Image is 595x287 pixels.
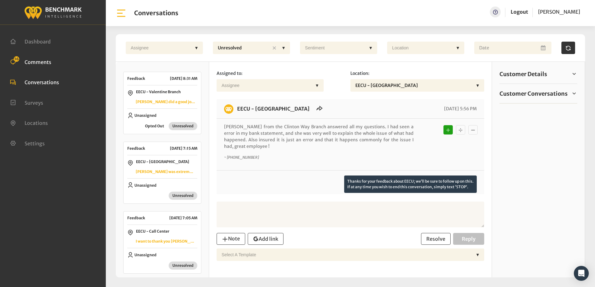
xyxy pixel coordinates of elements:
div: Open Intercom Messenger [574,266,589,281]
p: [DATE] 7:15 AM [170,146,197,151]
div: Unresolved [215,42,269,55]
span: Feedback [127,146,145,151]
span: Dashboard [25,39,51,45]
div: Basic example [442,124,479,136]
p: [DATE] 8:31 AM [170,76,197,81]
a: Customer Details [499,69,577,79]
p: I want to thank you [PERSON_NAME]. D. For helping me out [DATE]. You answered all my questions. Y... [136,239,195,244]
label: Assigned to: [217,70,242,79]
span: Feedback [127,76,145,81]
i: ~ [PHONE_NUMBER] [224,155,259,160]
a: Logout [511,9,528,15]
p: EECU - [GEOGRAPHIC_DATA] [136,159,189,166]
a: Settings [10,140,45,146]
span: 16 [14,56,19,62]
span: Conversations [25,79,59,85]
button: Resolve [421,233,451,245]
span: Customer Conversations [499,89,568,98]
img: benchmark [224,104,233,114]
span: Feedback [127,215,145,221]
div: Assignee [128,42,192,54]
p: [PERSON_NAME] was extremely patient and helpful when I recently went inside the branch. I had 4 s... [136,169,195,175]
button: Note [217,233,245,245]
div: ✕ [269,42,279,55]
label: Location: [350,70,369,79]
span: Customer Details [499,70,547,78]
a: EECU - [GEOGRAPHIC_DATA] [237,106,310,112]
div: ▼ [192,42,201,54]
p: EECU - Call Center [136,229,169,236]
span: [PERSON_NAME] [538,9,580,15]
span: Comments [25,59,51,65]
a: Logout [511,7,528,17]
a: [PERSON_NAME] [538,7,580,17]
h6: EECU - Clinton Way [233,104,313,113]
span: Unassigned [134,183,157,188]
span: Unresolved [169,122,197,130]
a: Conversations [10,79,59,85]
div: ▼ [473,79,482,92]
div: ▼ [279,42,288,54]
div: ▼ [366,42,375,54]
span: Settings [25,140,45,146]
a: Dashboard [10,38,51,44]
span: Locations [25,120,48,126]
p: [PERSON_NAME] from the Clinton Way Branch answered all my questions. I had seen a error in my ban... [224,124,414,150]
div: Sentiment [302,42,366,54]
a: Comments 16 [10,58,51,65]
div: ▼ [453,42,462,54]
p: Thanks for your feedback about EECU; we’ll be sure to follow up on this. If at any time you wish ... [344,175,477,193]
div: ▼ [473,248,482,261]
button: Add link [248,233,283,245]
p: EECU - Valentine Branch [136,89,181,97]
div: Assignee [218,79,312,92]
span: Opted Out [141,122,168,130]
div: ▼ [312,79,322,92]
div: EECU - [GEOGRAPHIC_DATA] [352,79,473,92]
h1: Conversations [134,9,178,17]
p: [PERSON_NAME] did a good job. He was courteous and professional. [136,99,195,105]
a: Surveys [10,99,43,105]
div: Location [389,42,453,54]
span: Surveys [25,99,43,106]
a: Customer Conversations [499,89,577,98]
span: Resolve [426,236,445,242]
p: [DATE] 7:05 AM [169,215,197,221]
a: Locations [10,119,48,125]
button: Open Calendar [540,42,548,54]
span: [DATE] 5:56 PM [443,106,477,112]
span: Unassigned [134,253,157,257]
span: Unassigned [134,113,157,118]
img: bar [116,8,127,19]
input: Date range input field [474,42,551,54]
div: Select a Template [218,248,473,261]
span: Unresolved [169,262,197,270]
span: Unresolved [169,192,197,200]
img: benchmark [24,5,82,20]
